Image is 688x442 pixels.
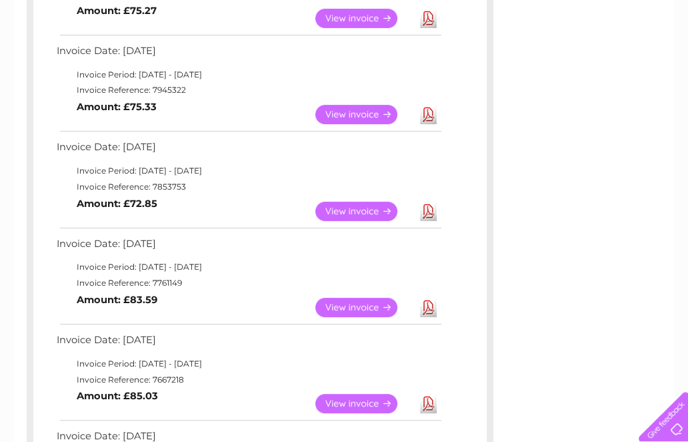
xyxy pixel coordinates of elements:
a: Water [453,57,479,67]
a: Download [420,105,437,124]
td: Invoice Reference: 7761149 [53,275,443,291]
b: Amount: £75.27 [77,5,157,17]
a: 0333 014 3131 [437,7,529,23]
a: Download [420,394,437,413]
a: Log out [644,57,675,67]
a: View [315,9,413,28]
a: View [315,298,413,317]
a: Blog [572,57,591,67]
td: Invoice Date: [DATE] [53,331,443,356]
td: Invoice Date: [DATE] [53,42,443,67]
b: Amount: £72.85 [77,198,157,210]
b: Amount: £85.03 [77,390,158,402]
b: Amount: £75.33 [77,101,157,113]
a: Download [420,9,437,28]
td: Invoice Date: [DATE] [53,235,443,260]
a: View [315,105,413,124]
td: Invoice Period: [DATE] - [DATE] [53,356,443,372]
td: Invoice Reference: 7667218 [53,372,443,388]
div: Clear Business is a trading name of Verastar Limited (registered in [GEOGRAPHIC_DATA] No. 3667643... [30,7,660,65]
td: Invoice Date: [DATE] [53,138,443,163]
a: View [315,202,413,221]
a: Contact [599,57,632,67]
a: Energy [487,57,516,67]
img: logo.png [24,35,92,75]
td: Invoice Reference: 7945322 [53,82,443,98]
td: Invoice Period: [DATE] - [DATE] [53,259,443,275]
td: Invoice Period: [DATE] - [DATE] [53,67,443,83]
a: Download [420,298,437,317]
td: Invoice Reference: 7853753 [53,179,443,195]
td: Invoice Period: [DATE] - [DATE] [53,163,443,179]
a: Telecoms [524,57,564,67]
a: Download [420,202,437,221]
a: View [315,394,413,413]
b: Amount: £83.59 [77,294,157,306]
